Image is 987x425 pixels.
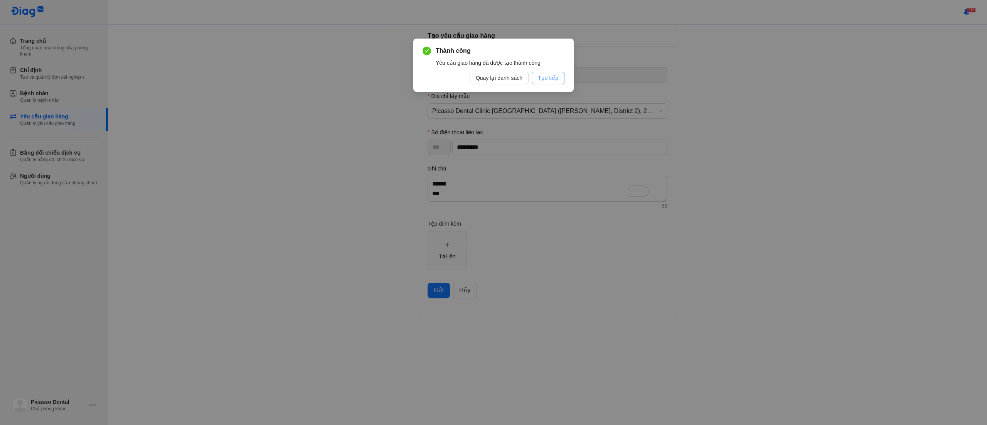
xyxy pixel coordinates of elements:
span: Tạo tiếp [538,74,558,82]
span: check-circle [423,47,431,55]
span: Quay lại danh sách [476,74,522,82]
button: Quay lại danh sách [470,72,529,84]
button: Tạo tiếp [532,72,564,84]
span: Thành công [436,46,564,56]
div: Yêu cầu giao hàng đã được tạo thành công [436,59,564,67]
